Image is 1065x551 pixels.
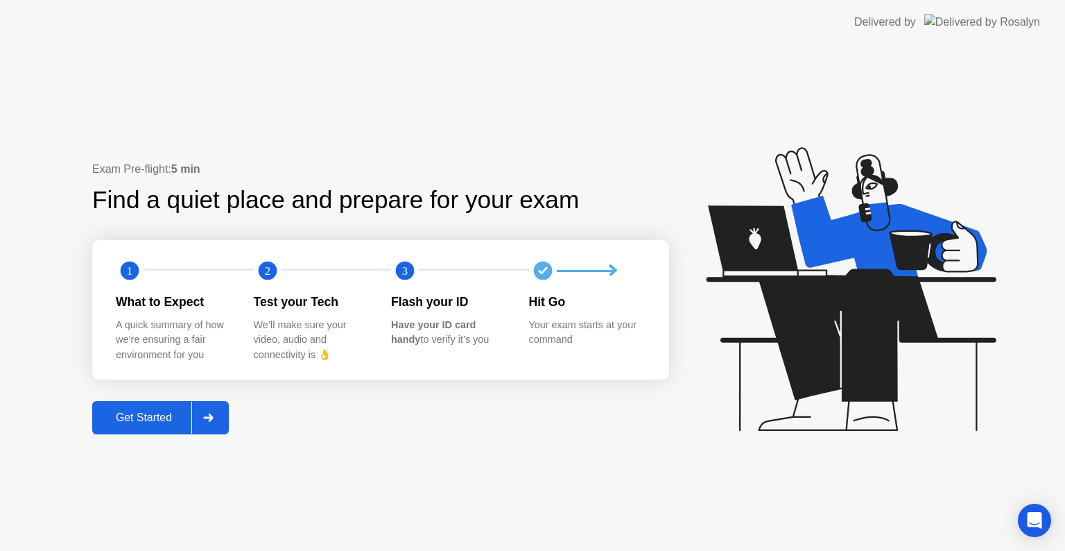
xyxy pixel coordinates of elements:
div: What to Expect [116,293,232,311]
div: Open Intercom Messenger [1018,504,1051,537]
div: Delivered by [854,14,916,31]
text: 1 [127,264,132,278]
text: 3 [402,264,408,278]
div: to verify it’s you [391,318,507,348]
div: Flash your ID [391,293,507,311]
div: Find a quiet place and prepare for your exam [92,182,581,219]
div: Test your Tech [254,293,370,311]
div: Your exam starts at your command [529,318,645,348]
b: 5 min [171,163,200,175]
text: 2 [264,264,270,278]
b: Have your ID card handy [391,319,476,346]
div: Get Started [96,412,191,424]
div: Exam Pre-flight: [92,161,669,178]
div: A quick summary of how we’re ensuring a fair environment for you [116,318,232,363]
div: We’ll make sure your video, audio and connectivity is 👌 [254,318,370,363]
div: Hit Go [529,293,645,311]
img: Delivered by Rosalyn [924,14,1040,30]
button: Get Started [92,401,229,434]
